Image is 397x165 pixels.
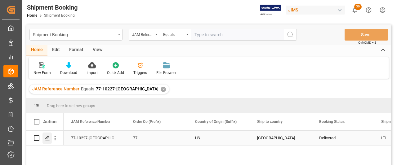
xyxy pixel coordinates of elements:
span: Order Co (Prefix) [133,119,161,124]
span: Equals [81,86,94,91]
button: Save [345,29,388,41]
div: Home [26,45,47,55]
span: Booking Status [319,119,345,124]
span: Drag here to set row groups [47,103,95,108]
div: Quick Add [107,70,124,76]
div: Delivered [319,131,366,145]
div: View [88,45,107,55]
span: JAM Reference Number [71,119,110,124]
div: File Browser [156,70,176,76]
span: JAM Reference Number [32,86,79,91]
span: Country of Origin (Suffix) [195,119,237,124]
span: Ship to country [257,119,283,124]
div: Format [65,45,88,55]
button: open menu [29,29,123,41]
div: Equals [163,30,184,37]
span: Ctrl/CMD + S [358,40,376,45]
div: 77-10227-[GEOGRAPHIC_DATA] [64,131,126,145]
button: open menu [160,29,191,41]
button: Help Center [362,3,376,17]
div: Triggers [133,70,147,76]
div: Import [87,70,98,76]
div: Shipment Booking [27,3,78,12]
div: New Form [33,70,51,76]
div: [GEOGRAPHIC_DATA] [257,131,304,145]
div: 77 [133,131,180,145]
div: Press SPACE to select this row. [26,131,64,145]
img: Exertis%20JAM%20-%20Email%20Logo.jpg_1722504956.jpg [260,5,281,15]
button: open menu [129,29,160,41]
button: show 30 new notifications [348,3,362,17]
div: JIMS [286,6,345,15]
div: ✕ [161,87,166,92]
div: Edit [47,45,65,55]
div: US [195,131,242,145]
div: Download [60,70,77,76]
div: Action [43,119,56,124]
div: JAM Reference Number [132,30,153,37]
input: Type to search [191,29,284,41]
div: Shipment Booking [33,30,116,38]
span: 77-10227-[GEOGRAPHIC_DATA] [96,86,158,91]
a: Home [27,13,37,18]
button: search button [284,29,297,41]
button: JIMS [286,4,348,16]
span: 30 [354,4,362,10]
